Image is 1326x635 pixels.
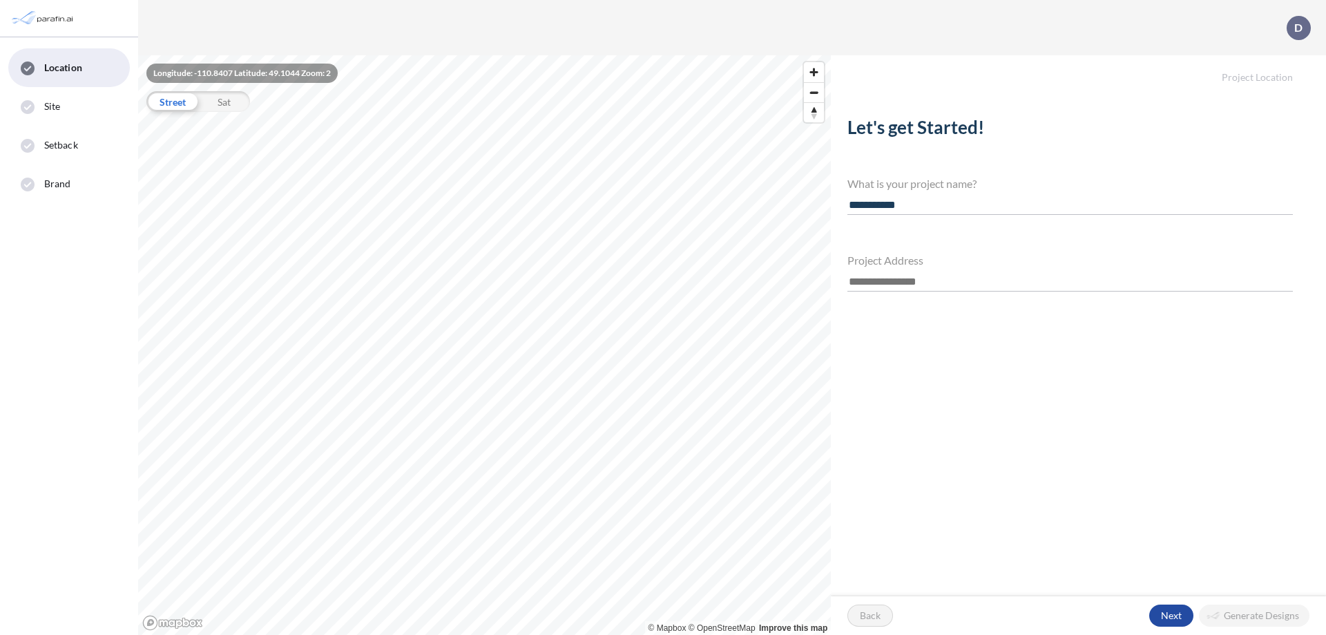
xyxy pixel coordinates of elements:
[804,103,824,122] span: Reset bearing to north
[847,177,1293,190] h4: What is your project name?
[146,64,338,83] div: Longitude: -110.8407 Latitude: 49.1044 Zoom: 2
[1149,605,1193,627] button: Next
[138,55,831,635] canvas: Map
[689,623,756,633] a: OpenStreetMap
[648,623,686,633] a: Mapbox
[804,83,824,102] span: Zoom out
[1294,21,1303,34] p: D
[198,91,250,112] div: Sat
[847,117,1293,144] h2: Let's get Started!
[44,99,60,113] span: Site
[804,82,824,102] button: Zoom out
[804,102,824,122] button: Reset bearing to north
[10,6,77,31] img: Parafin
[146,91,198,112] div: Street
[759,623,827,633] a: Improve this map
[142,615,203,631] a: Mapbox homepage
[1161,609,1182,623] p: Next
[847,254,1293,267] h4: Project Address
[44,138,78,152] span: Setback
[44,177,71,191] span: Brand
[831,55,1326,84] h5: Project Location
[44,61,82,75] span: Location
[804,62,824,82] button: Zoom in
